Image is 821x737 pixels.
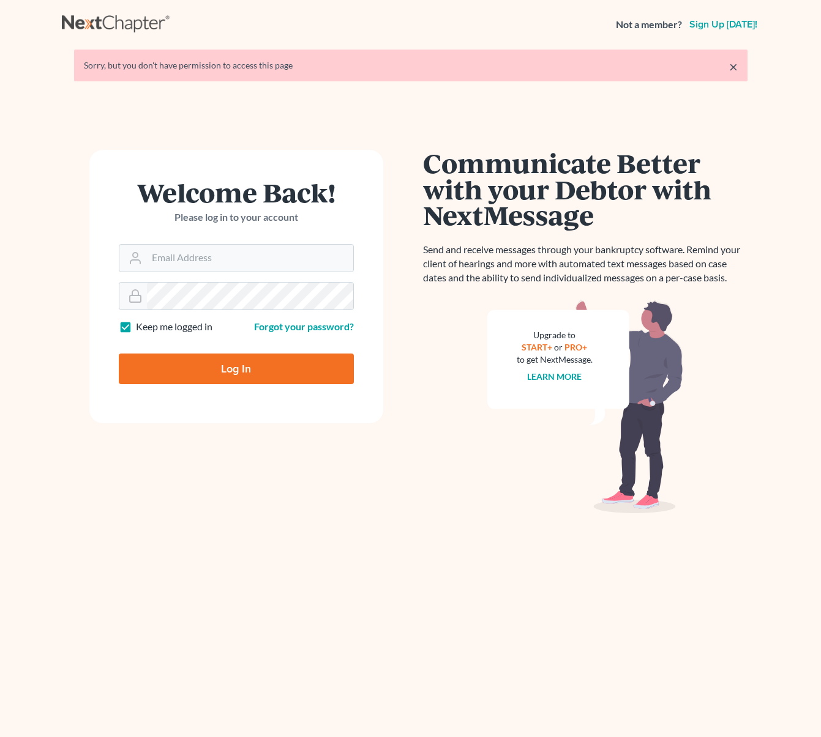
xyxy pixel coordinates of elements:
a: PRO+ [564,342,587,352]
a: Sign up [DATE]! [687,20,760,29]
label: Keep me logged in [136,320,212,334]
a: × [729,59,738,74]
p: Send and receive messages through your bankruptcy software. Remind your client of hearings and mo... [423,243,748,285]
span: or [554,342,563,352]
a: START+ [522,342,552,352]
h1: Welcome Back! [119,179,354,206]
strong: Not a member? [616,18,682,32]
input: Log In [119,354,354,384]
div: Sorry, but you don't have permission to access this page [84,59,738,72]
div: to get NextMessage. [517,354,593,366]
h1: Communicate Better with your Debtor with NextMessage [423,150,748,228]
p: Please log in to your account [119,210,354,224]
a: Forgot your password? [254,320,354,332]
a: Learn more [527,371,582,382]
div: Upgrade to [517,329,593,341]
img: nextmessage_bg-59042aed3d76b12b5cd301f8e5b87938c9018125f34e5fa2b7a6b67550977c72.svg [487,300,683,514]
input: Email Address [147,245,353,272]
